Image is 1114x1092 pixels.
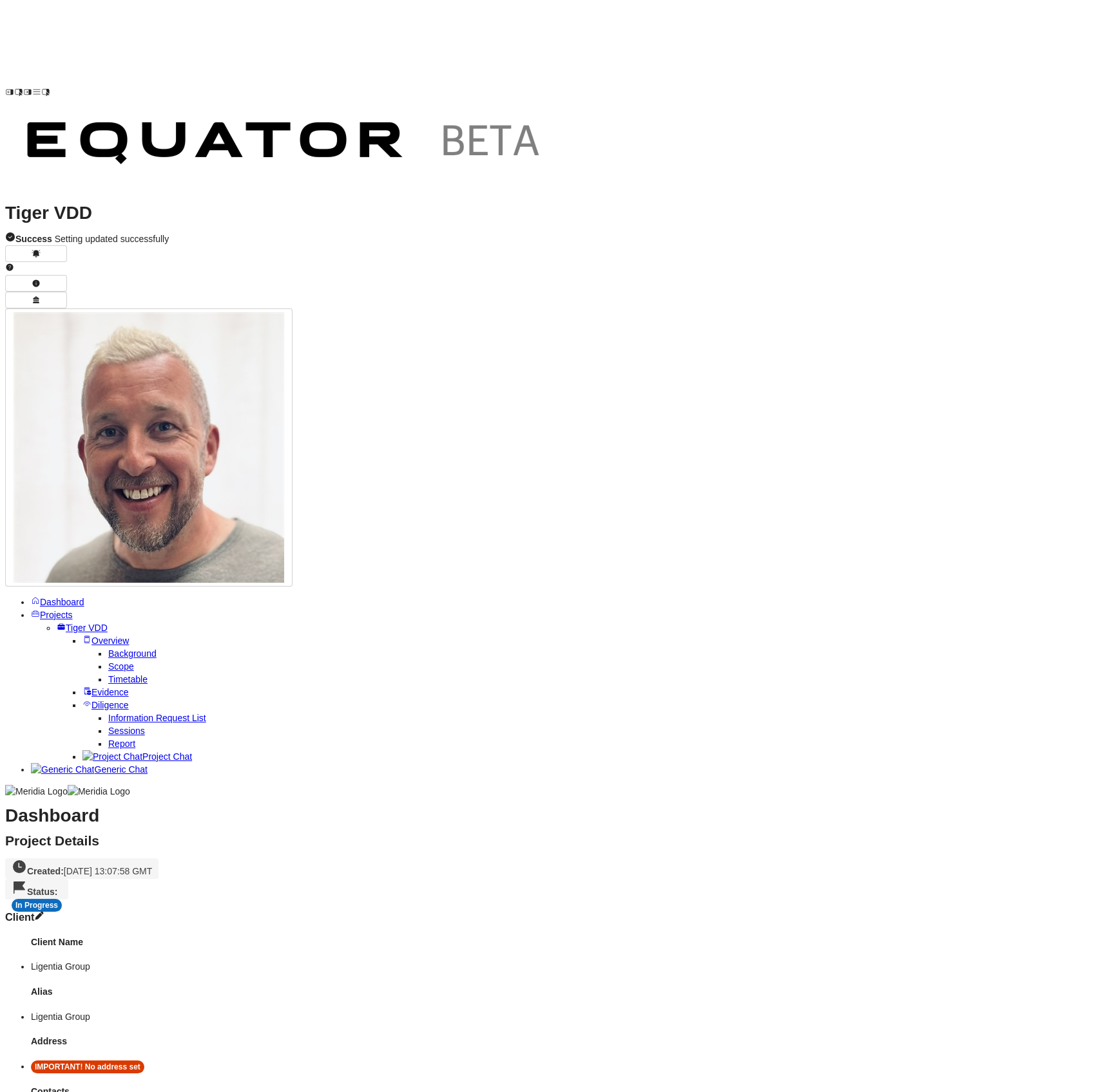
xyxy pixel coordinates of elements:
strong: Status: [27,887,57,897]
a: Background [108,648,157,659]
span: Project Chat [142,751,192,762]
a: Dashboard [31,597,84,607]
h4: Client Name [31,936,1109,948]
div: IMPORTANT! No address set [31,1060,144,1073]
img: Meridia Logo [68,785,130,798]
strong: Created: [27,866,64,876]
a: Diligence [82,700,129,710]
span: Setting updated successfully [15,234,169,244]
svg: Created On [12,859,27,874]
h3: Client [5,910,1109,923]
a: Report [108,739,135,749]
img: Profile Icon [14,312,284,583]
a: Timetable [108,674,148,684]
a: Generic ChatGeneric Chat [31,764,148,775]
img: Customer Logo [50,5,611,97]
a: Information Request List [108,713,206,723]
a: Sessions [108,726,145,736]
a: Scope [108,661,134,672]
h1: Dashboard [5,809,1109,822]
span: Diligence [91,700,129,710]
h2: Project Details [5,834,1109,847]
a: Projects [31,610,73,620]
span: Evidence [91,687,129,697]
a: Project ChatProject Chat [82,751,192,762]
span: Tiger VDD [66,623,108,633]
h4: Alias [31,985,1109,998]
span: Overview [91,635,129,646]
li: Ligentia Group [31,1010,1109,1023]
span: Projects [40,610,73,620]
a: Overview [82,635,129,646]
img: Customer Logo [5,100,566,191]
img: Generic Chat [31,763,94,776]
h1: Tiger VDD [5,207,1109,220]
div: In Progress [12,899,62,912]
span: [DATE] 13:07:58 GMT [64,866,152,876]
span: Dashboard [40,597,84,607]
h4: Address [31,1035,1109,1048]
strong: Success [15,234,52,244]
a: Evidence [82,687,129,697]
span: Generic Chat [94,764,147,775]
img: Project Chat [82,750,142,763]
img: Meridia Logo [5,785,68,798]
a: Tiger VDD [57,623,108,633]
li: Ligentia Group [31,960,1109,973]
